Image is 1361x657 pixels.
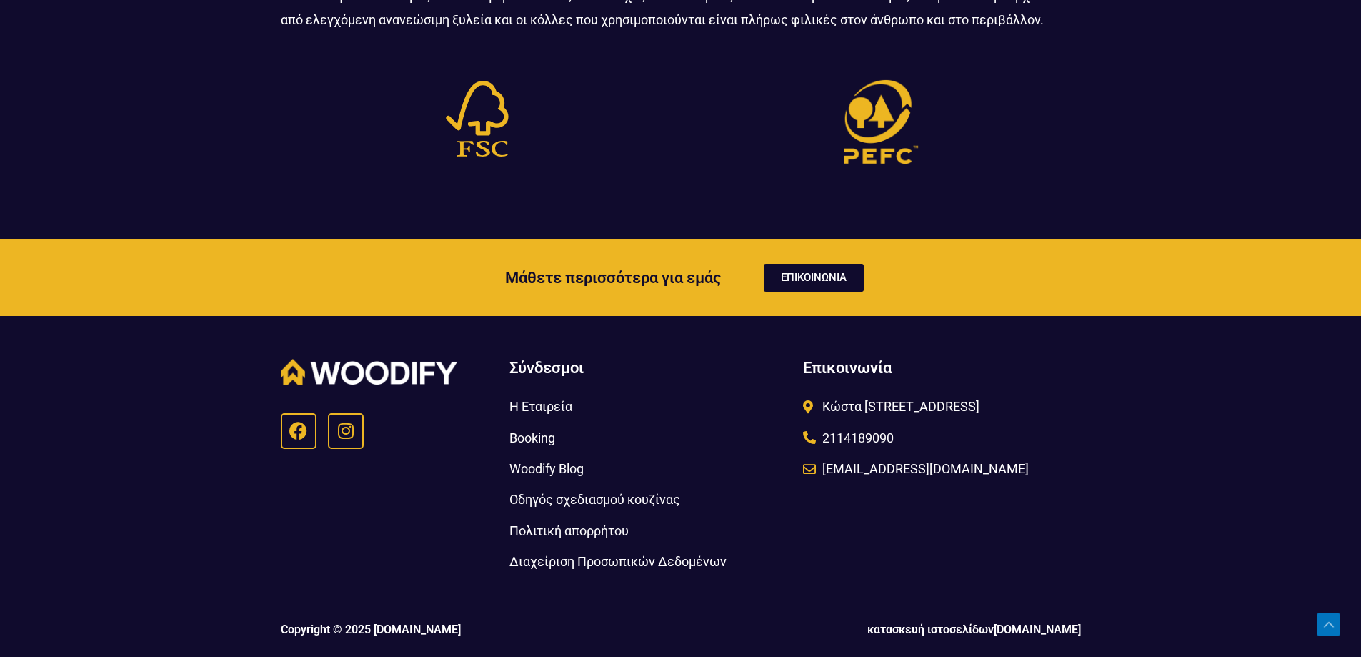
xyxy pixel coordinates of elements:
[509,488,788,511] a: Οδηγός σχεδιασμού κουζίνας
[803,457,1078,480] a: [EMAIL_ADDRESS][DOMAIN_NAME]
[281,624,674,636] p: Copyright © 2025 [DOMAIN_NAME]
[509,519,629,543] span: Πολιτική απορρήτου
[274,270,721,286] h2: Μάθετε περισσότερα για εμάς
[803,426,1078,450] a: 2114189090
[819,395,979,418] span: Κώστα [STREET_ADDRESS]
[509,457,788,480] a: Woodify Blog
[281,359,457,384] img: Woodify
[509,550,727,573] span: Διαχείριση Προσωπικών Δεδομένων
[509,488,680,511] span: Οδηγός σχεδιασμού κουζίνας
[688,624,1081,636] p: κατασκευή ιστοσελίδων
[803,395,1078,418] a: Κώστα [STREET_ADDRESS]
[509,395,572,418] span: Η Εταιρεία
[819,426,894,450] span: 2114189090
[994,623,1081,636] a: [DOMAIN_NAME]
[509,519,788,543] a: Πολιτική απορρήτου
[509,550,788,573] a: Διαχείριση Προσωπικών Δεδομένων
[781,272,847,283] span: ΕΠΙΚΟΙΝΩΝΙΑ
[509,395,788,418] a: Η Εταιρεία
[509,426,788,450] a: Booking
[819,457,1029,480] span: [EMAIL_ADDRESS][DOMAIN_NAME]
[764,264,864,292] a: ΕΠΙΚΟΙΝΩΝΙΑ
[509,359,584,377] span: Σύνδεσμοι
[509,426,555,450] span: Booking
[803,359,892,377] span: Επικοινωνία
[509,457,584,480] span: Woodify Blog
